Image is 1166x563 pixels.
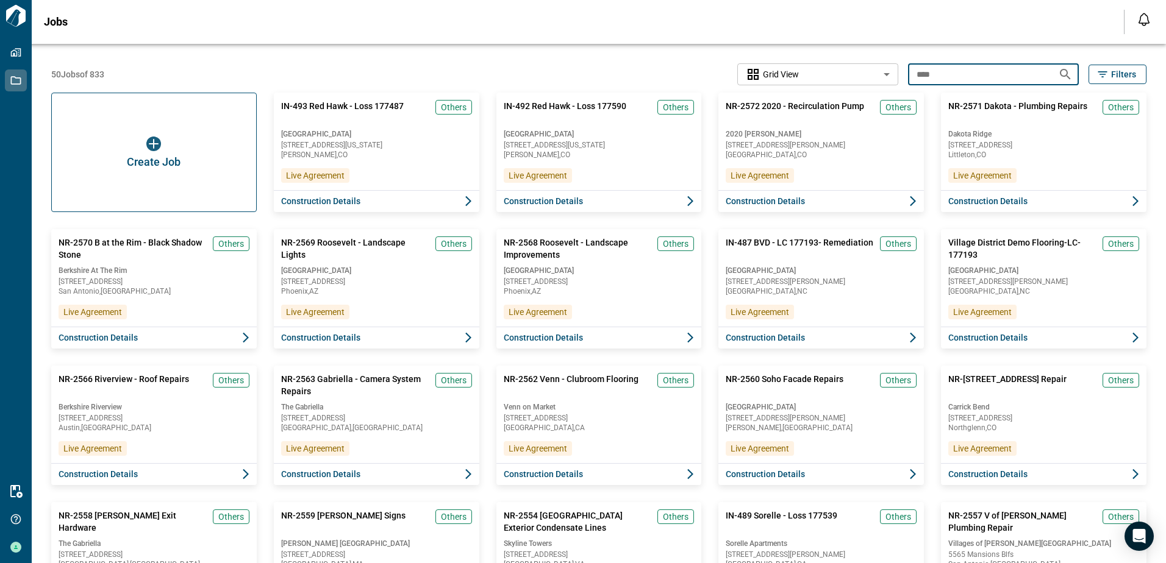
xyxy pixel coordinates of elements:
span: Others [885,101,911,113]
span: Live Agreement [731,169,789,182]
span: [STREET_ADDRESS][US_STATE] [504,141,695,149]
span: Others [663,238,689,250]
span: NR-2572 2020 - Recirculation Pump [726,100,864,124]
span: [STREET_ADDRESS] [948,141,1139,149]
span: [STREET_ADDRESS][PERSON_NAME] [726,551,917,558]
span: [GEOGRAPHIC_DATA] , CO [726,151,917,158]
span: Sorelle Apartments [726,539,917,548]
span: [STREET_ADDRESS][PERSON_NAME] [726,414,917,422]
button: Construction Details [51,463,257,485]
span: Filters [1111,68,1136,80]
span: NR-2557 V of [PERSON_NAME] Plumbing Repair [948,509,1098,534]
button: Search jobs [1053,62,1078,87]
span: [STREET_ADDRESS] [281,551,472,558]
span: [GEOGRAPHIC_DATA] [948,266,1139,275]
span: [GEOGRAPHIC_DATA] , CA [504,424,695,431]
span: Berkshire Riverview [59,402,249,412]
span: IN-492 Red Hawk - Loss 177590 [504,100,626,124]
button: Construction Details [718,190,924,212]
span: Construction Details [281,468,360,480]
button: Construction Details [496,327,702,349]
span: [STREET_ADDRESS] [504,551,695,558]
span: [STREET_ADDRESS] [59,414,249,422]
button: Construction Details [496,190,702,212]
span: Construction Details [504,331,583,344]
span: Live Agreement [731,306,789,318]
span: NR-2570 B at the Rim - Black Shadow Stone [59,236,208,261]
span: [STREET_ADDRESS][PERSON_NAME] [726,141,917,149]
span: Others [663,511,689,523]
button: Open notification feed [1134,10,1154,29]
span: Others [885,511,911,523]
span: Others [441,101,467,113]
span: Live Agreement [63,306,122,318]
span: Construction Details [726,195,805,207]
span: [STREET_ADDRESS] [281,278,472,285]
span: Live Agreement [509,169,567,182]
span: The Gabriella [59,539,249,548]
img: icon button [146,136,161,151]
span: Village District Demo Flooring-LC-177193 [948,236,1098,261]
span: [STREET_ADDRESS] [948,414,1139,422]
span: Others [441,511,467,523]
span: [GEOGRAPHIC_DATA] , [GEOGRAPHIC_DATA] [281,424,472,431]
span: Littleton , CO [948,151,1139,158]
span: Others [441,238,467,250]
span: Berkshire At The Rim [59,266,249,275]
span: Live Agreement [286,306,345,318]
span: Carrick Bend [948,402,1139,412]
span: [STREET_ADDRESS] [59,278,249,285]
button: Construction Details [274,327,479,349]
span: Construction Details [726,468,805,480]
button: Construction Details [496,463,702,485]
div: Open Intercom Messenger [1125,522,1154,551]
span: NR-2560 Soho Facade Repairs [726,373,843,397]
span: Dakota Ridge [948,129,1139,139]
span: Northglenn , CO [948,424,1139,431]
span: Skyline Towers [504,539,695,548]
span: NR-2571 Dakota - Plumbing Repairs [948,100,1087,124]
span: NR-[STREET_ADDRESS] Repair [948,373,1067,397]
button: Construction Details [718,327,924,349]
span: San Antonio , [GEOGRAPHIC_DATA] [59,288,249,295]
span: Others [218,374,244,386]
button: Construction Details [51,327,257,349]
button: Construction Details [941,190,1146,212]
span: Grid View [763,68,799,80]
span: Others [1108,238,1134,250]
span: NR-2563 Gabriella - Camera System Repairs [281,373,431,397]
span: 2020 [PERSON_NAME] [726,129,917,139]
span: Construction Details [59,468,138,480]
span: Jobs [44,16,68,28]
span: Phoenix , AZ [504,288,695,295]
span: Others [663,101,689,113]
span: [STREET_ADDRESS][PERSON_NAME] [726,278,917,285]
span: Austin , [GEOGRAPHIC_DATA] [59,424,249,431]
span: Live Agreement [286,169,345,182]
span: [GEOGRAPHIC_DATA] [281,266,472,275]
span: Live Agreement [509,306,567,318]
span: Live Agreement [953,306,1012,318]
span: Live Agreement [63,442,122,455]
span: Others [441,374,467,386]
button: Construction Details [941,327,1146,349]
span: Live Agreement [953,169,1012,182]
span: Construction Details [948,468,1028,480]
span: Phoenix , AZ [281,288,472,295]
span: [GEOGRAPHIC_DATA] , NC [948,288,1139,295]
span: [GEOGRAPHIC_DATA] , NC [726,288,917,295]
span: NR-2562 Venn - Clubroom Flooring [504,373,638,397]
span: 50 Jobs of 833 [51,68,104,80]
span: Others [218,238,244,250]
span: NR-2566 Riverview - Roof Repairs [59,373,189,397]
span: Villages of [PERSON_NAME][GEOGRAPHIC_DATA] [948,539,1139,548]
span: [STREET_ADDRESS] [281,414,472,422]
span: [GEOGRAPHIC_DATA] [726,266,917,275]
span: [PERSON_NAME] , CO [504,151,695,158]
span: 5565 Mansions Blfs [948,551,1139,558]
span: NR-2569 Roosevelt - Landscape Lights [281,236,431,261]
span: Construction Details [948,195,1028,207]
span: The Gabriella [281,402,472,412]
button: Construction Details [941,463,1146,485]
span: Construction Details [726,331,805,344]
